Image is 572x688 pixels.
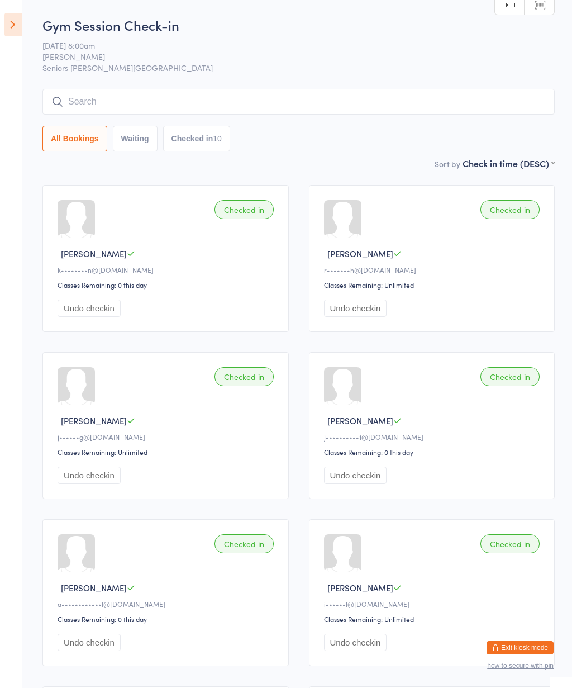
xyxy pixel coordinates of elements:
[61,582,127,594] span: [PERSON_NAME]
[435,158,460,169] label: Sort by
[61,248,127,259] span: [PERSON_NAME]
[324,599,544,609] div: i••••••l@[DOMAIN_NAME]
[327,248,393,259] span: [PERSON_NAME]
[324,614,544,624] div: Classes Remaining: Unlimited
[463,157,555,169] div: Check in time (DESC)
[324,265,544,274] div: r•••••••h@[DOMAIN_NAME]
[324,280,544,290] div: Classes Remaining: Unlimited
[58,614,277,624] div: Classes Remaining: 0 this day
[61,415,127,426] span: [PERSON_NAME]
[58,447,277,457] div: Classes Remaining: Unlimited
[213,134,222,143] div: 10
[42,51,537,62] span: [PERSON_NAME]
[324,634,387,651] button: Undo checkin
[42,126,107,151] button: All Bookings
[480,367,540,386] div: Checked in
[58,300,121,317] button: Undo checkin
[42,62,555,73] span: Seniors [PERSON_NAME][GEOGRAPHIC_DATA]
[324,447,544,457] div: Classes Remaining: 0 this day
[42,16,555,34] h2: Gym Session Check-in
[163,126,230,151] button: Checked in10
[42,89,555,115] input: Search
[58,432,277,442] div: j••••••g@[DOMAIN_NAME]
[487,641,554,654] button: Exit kiosk mode
[480,534,540,553] div: Checked in
[324,467,387,484] button: Undo checkin
[58,634,121,651] button: Undo checkin
[42,40,537,51] span: [DATE] 8:00am
[58,280,277,290] div: Classes Remaining: 0 this day
[324,432,544,442] div: j••••••••••1@[DOMAIN_NAME]
[324,300,387,317] button: Undo checkin
[214,200,274,219] div: Checked in
[58,467,121,484] button: Undo checkin
[480,200,540,219] div: Checked in
[113,126,158,151] button: Waiting
[58,599,277,609] div: a••••••••••••l@[DOMAIN_NAME]
[214,534,274,553] div: Checked in
[327,415,393,426] span: [PERSON_NAME]
[327,582,393,594] span: [PERSON_NAME]
[487,662,554,670] button: how to secure with pin
[214,367,274,386] div: Checked in
[58,265,277,274] div: k••••••••n@[DOMAIN_NAME]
